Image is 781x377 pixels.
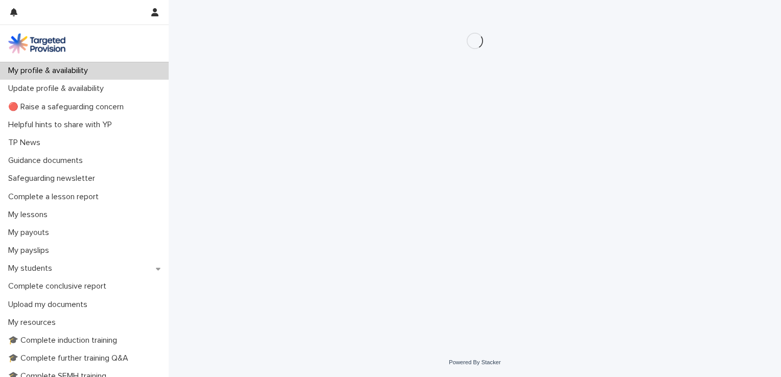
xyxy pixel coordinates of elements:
p: Complete conclusive report [4,281,114,291]
p: Upload my documents [4,300,96,310]
p: My profile & availability [4,66,96,76]
p: Update profile & availability [4,84,112,93]
p: 🎓 Complete induction training [4,336,125,345]
p: 🔴 Raise a safeguarding concern [4,102,132,112]
img: M5nRWzHhSzIhMunXDL62 [8,33,65,54]
p: My students [4,264,60,273]
p: My payouts [4,228,57,238]
p: Complete a lesson report [4,192,107,202]
p: My payslips [4,246,57,255]
p: My resources [4,318,64,327]
p: My lessons [4,210,56,220]
p: Helpful hints to share with YP [4,120,120,130]
p: 🎓 Complete further training Q&A [4,354,136,363]
p: Safeguarding newsletter [4,174,103,183]
a: Powered By Stacker [449,359,500,365]
p: Guidance documents [4,156,91,166]
p: TP News [4,138,49,148]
